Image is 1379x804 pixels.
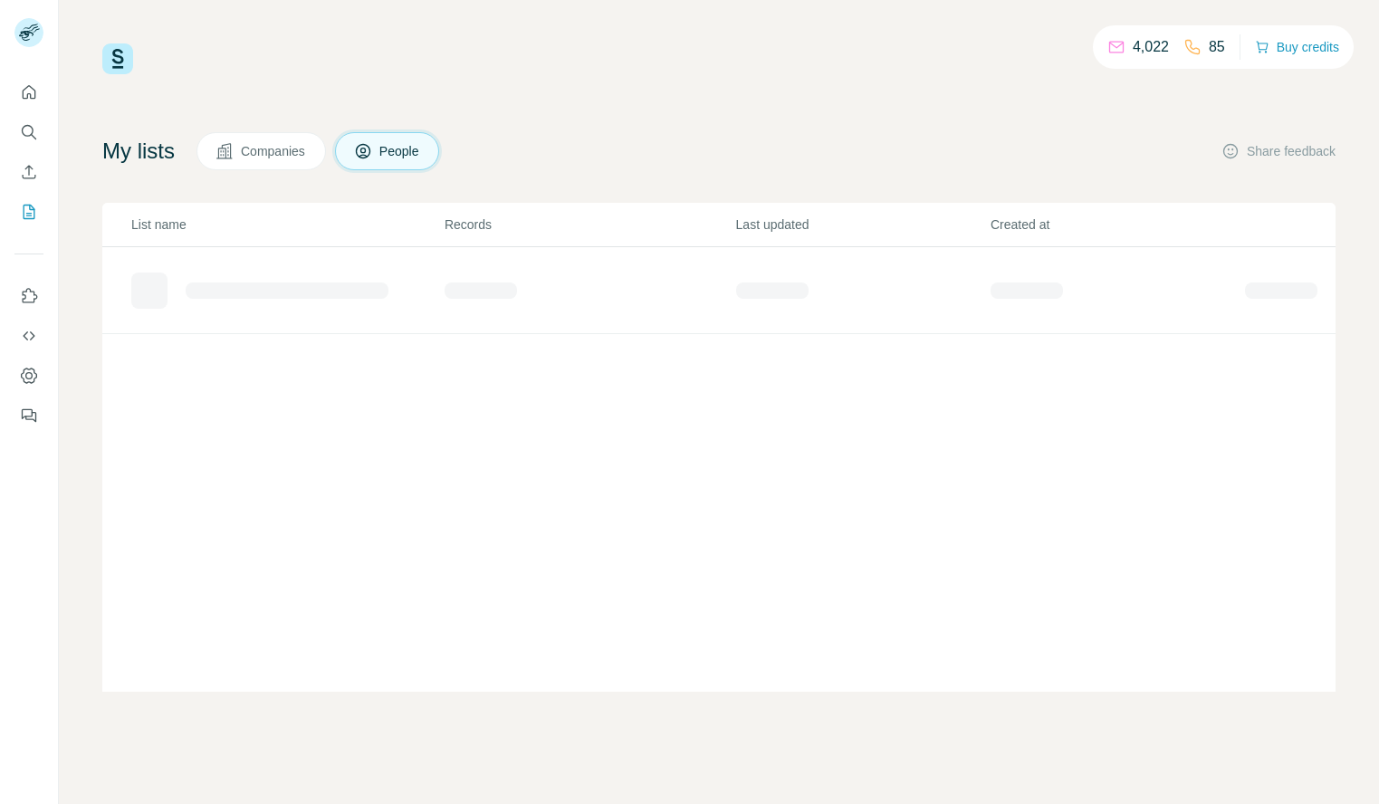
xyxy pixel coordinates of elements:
[14,156,43,188] button: Enrich CSV
[241,142,307,160] span: Companies
[102,43,133,74] img: Surfe Logo
[1255,34,1339,60] button: Buy credits
[14,76,43,109] button: Quick start
[991,215,1243,234] p: Created at
[131,215,443,234] p: List name
[14,116,43,148] button: Search
[14,399,43,432] button: Feedback
[14,280,43,312] button: Use Surfe on LinkedIn
[1209,36,1225,58] p: 85
[102,137,175,166] h4: My lists
[14,359,43,392] button: Dashboard
[1221,142,1336,160] button: Share feedback
[445,215,734,234] p: Records
[379,142,421,160] span: People
[1133,36,1169,58] p: 4,022
[736,215,989,234] p: Last updated
[14,196,43,228] button: My lists
[14,320,43,352] button: Use Surfe API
